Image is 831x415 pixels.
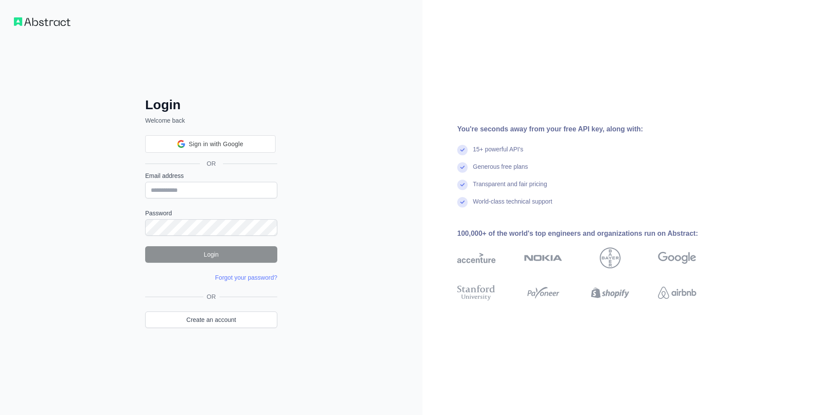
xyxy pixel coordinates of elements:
img: check mark [457,145,468,155]
div: 15+ powerful API's [473,145,523,162]
span: Sign in with Google [189,140,243,149]
div: 100,000+ of the world's top engineers and organizations run on Abstract: [457,228,724,239]
img: shopify [591,283,629,302]
label: Password [145,209,277,218]
a: Create an account [145,311,277,328]
img: google [658,248,696,268]
img: accenture [457,248,495,268]
span: OR [200,159,223,168]
img: check mark [457,180,468,190]
img: check mark [457,162,468,173]
img: payoneer [524,283,562,302]
img: check mark [457,197,468,207]
div: World-class technical support [473,197,552,214]
img: stanford university [457,283,495,302]
div: Generous free plans [473,162,528,180]
h2: Login [145,97,277,113]
p: Welcome back [145,116,277,125]
label: Email address [145,171,277,180]
img: airbnb [658,283,696,302]
div: You're seconds away from your free API key, along with: [457,124,724,134]
img: Workflow [14,17,70,26]
a: Forgot your password? [215,274,277,281]
div: Transparent and fair pricing [473,180,547,197]
span: OR [203,292,219,301]
img: nokia [524,248,562,268]
div: Sign in with Google [145,135,276,153]
img: bayer [600,248,621,268]
button: Login [145,246,277,263]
